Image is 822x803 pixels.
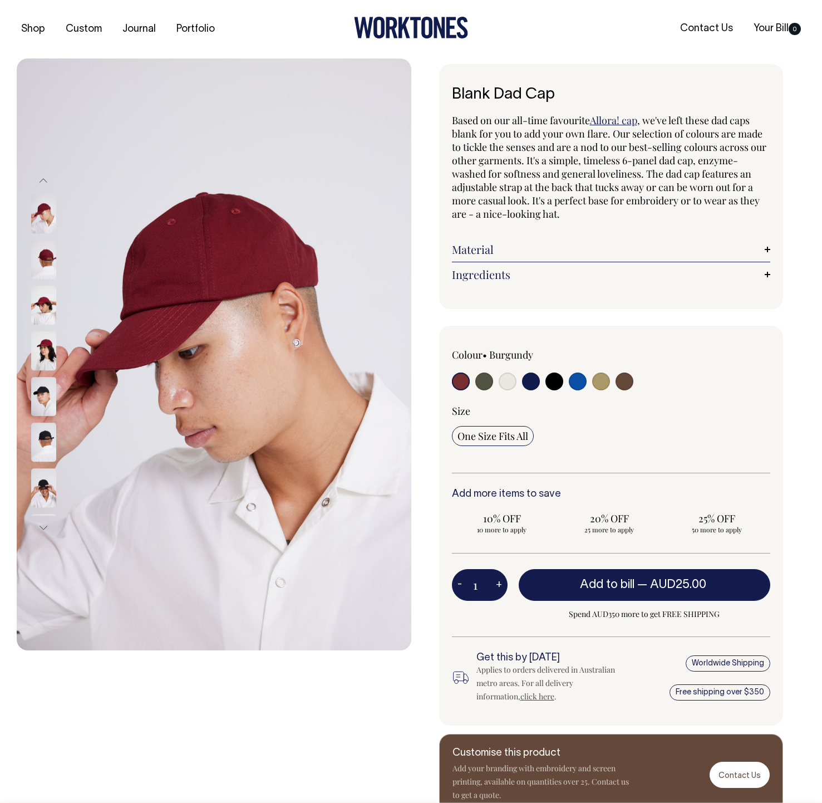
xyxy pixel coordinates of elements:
[590,114,637,127] a: Allora! cap
[672,525,761,534] span: 50 more to apply
[672,512,761,525] span: 25% OFF
[476,663,626,703] div: Applies to orders delivered in Australian metro areas. For all delivery information, .
[452,114,590,127] span: Based on our all-time favourite
[452,748,631,759] h6: Customise this product
[172,20,219,38] a: Portfolio
[637,579,709,590] span: —
[564,525,654,534] span: 25 more to apply
[580,579,634,590] span: Add to bill
[31,377,56,416] img: black
[452,574,467,596] button: -
[452,762,631,802] p: Add your branding with embroidery and screen printing, available on quantities over 25. Contact u...
[457,429,528,443] span: One Size Fits All
[457,512,547,525] span: 10% OFF
[710,762,770,788] a: Contact Us
[519,569,771,600] button: Add to bill —AUD25.00
[35,516,52,541] button: Next
[457,525,547,534] span: 10 more to apply
[31,286,56,325] img: burgundy
[789,23,801,35] span: 0
[118,20,160,38] a: Journal
[483,348,487,361] span: •
[564,512,654,525] span: 20% OFF
[452,243,771,256] a: Material
[31,423,56,462] img: black
[489,348,533,361] label: Burgundy
[490,574,508,596] button: +
[31,331,56,370] img: burgundy
[31,514,56,553] img: black
[452,404,771,418] div: Size
[31,468,56,507] img: black
[520,691,554,702] a: click here
[559,508,659,537] input: 20% OFF 25 more to apply
[17,20,50,38] a: Shop
[452,268,771,281] a: Ingredients
[452,508,553,537] input: 10% OFF 10 more to apply
[476,653,626,664] h6: Get this by [DATE]
[17,58,411,651] img: burgundy
[61,20,106,38] a: Custom
[666,508,767,537] input: 25% OFF 50 more to apply
[452,489,771,500] h6: Add more items to save
[31,240,56,279] img: burgundy
[452,348,579,361] div: Colour
[676,19,737,38] a: Contact Us
[452,114,766,221] span: , we've left these dad caps blank for you to add your own flare. Our selection of colours are mad...
[35,169,52,194] button: Previous
[519,608,771,621] span: Spend AUD350 more to get FREE SHIPPING
[650,579,706,590] span: AUD25.00
[749,19,805,38] a: Your Bill0
[452,86,771,104] h1: Blank Dad Cap
[452,426,534,446] input: One Size Fits All
[31,194,56,233] img: burgundy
